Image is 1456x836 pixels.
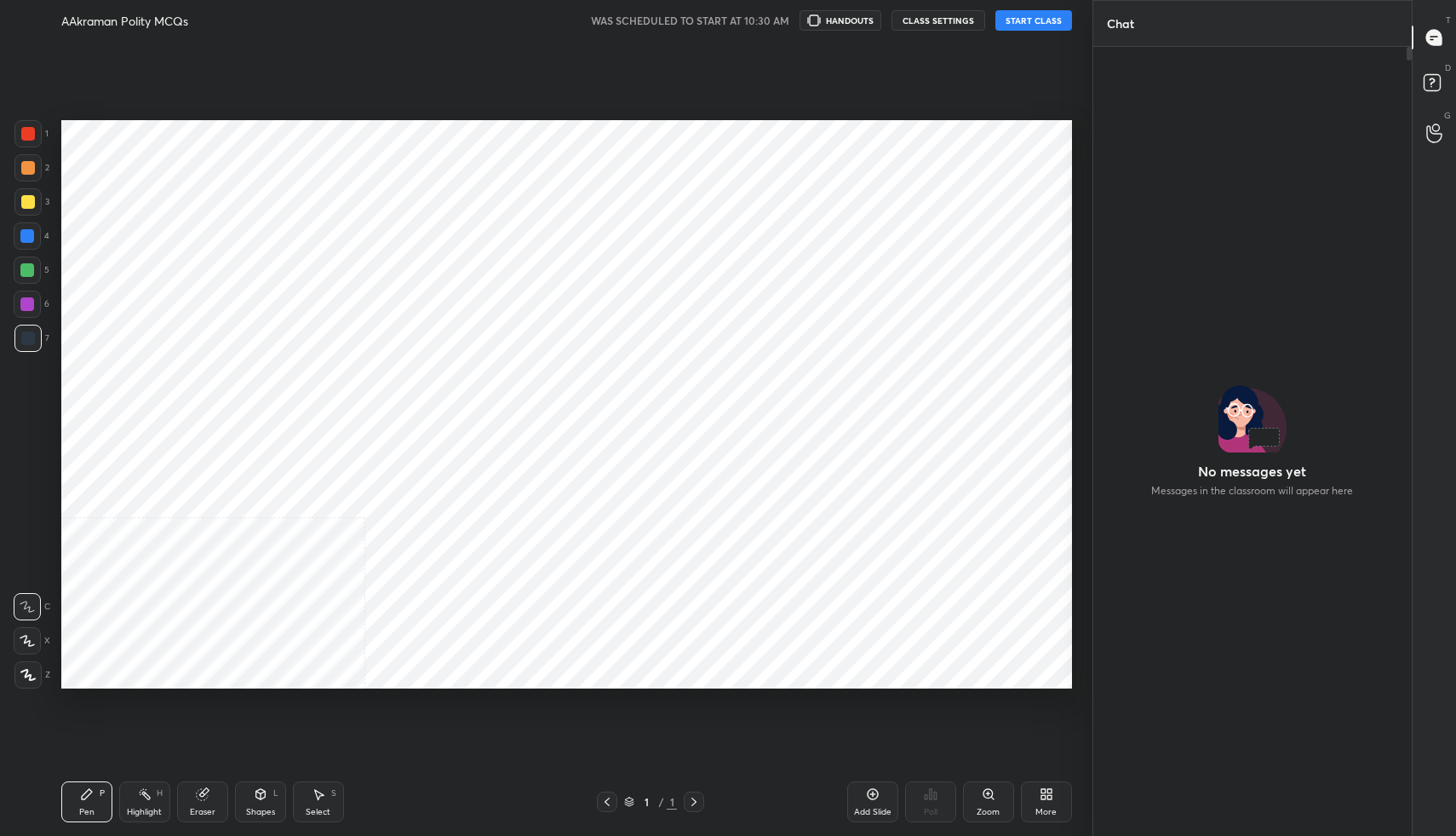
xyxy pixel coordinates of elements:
[14,627,50,654] div: X
[79,808,95,816] div: Pen
[638,797,655,807] div: 1
[1445,61,1451,74] p: D
[1035,808,1057,816] div: More
[854,808,891,816] div: Add Slide
[246,808,275,816] div: Shapes
[1446,14,1451,26] p: T
[977,808,1000,816] div: Zoom
[1093,1,1148,46] p: Chat
[14,593,50,620] div: C
[800,10,881,31] button: HANDOUTS
[14,188,49,216] div: 3
[273,789,278,798] div: L
[14,661,50,689] div: Z
[14,222,49,250] div: 4
[14,257,49,284] div: 5
[61,13,188,29] h4: AAkraman Polity MCQs
[100,789,105,798] div: P
[995,10,1072,31] button: START CLASS
[14,154,49,182] div: 2
[14,325,49,352] div: 7
[331,789,336,798] div: S
[891,10,985,31] button: CLASS SETTINGS
[14,120,49,147] div: 1
[14,291,49,318] div: 6
[127,808,162,816] div: Highlight
[658,797,663,807] div: /
[1444,109,1451,122] p: G
[190,808,215,816] div: Eraser
[667,794,677,810] div: 1
[306,808,330,816] div: Select
[591,13,789,28] h5: WAS SCHEDULED TO START AT 10:30 AM
[157,789,163,798] div: H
